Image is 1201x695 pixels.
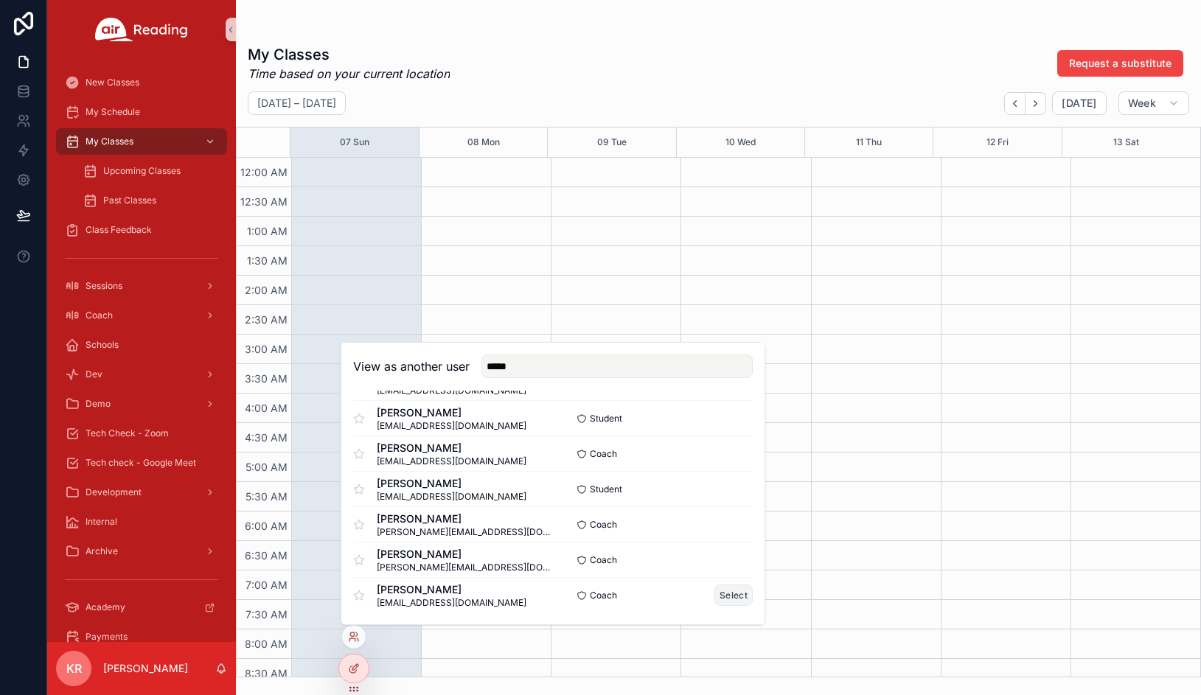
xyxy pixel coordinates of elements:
[56,391,227,417] a: Demo
[241,667,291,680] span: 8:30 AM
[56,332,227,358] a: Schools
[1128,97,1156,110] span: Week
[590,413,622,425] span: Student
[377,582,526,597] span: [PERSON_NAME]
[56,538,227,565] a: Archive
[86,516,117,528] span: Internal
[590,554,617,566] span: Coach
[86,486,142,498] span: Development
[86,77,139,88] span: New Classes
[241,402,291,414] span: 4:00 AM
[237,195,291,208] span: 12:30 AM
[377,547,553,562] span: [PERSON_NAME]
[377,476,526,491] span: [PERSON_NAME]
[241,638,291,650] span: 8:00 AM
[56,624,227,650] a: Payments
[56,420,227,447] a: Tech Check - Zoom
[56,450,227,476] a: Tech check - Google Meet
[242,490,291,503] span: 5:30 AM
[56,217,227,243] a: Class Feedback
[248,65,450,83] em: Time based on your current location
[340,128,369,157] button: 07 Sun
[66,660,82,677] span: KR
[56,99,227,125] a: My Schedule
[86,310,113,321] span: Coach
[86,224,152,236] span: Class Feedback
[467,128,500,157] button: 08 Mon
[1062,97,1096,110] span: [DATE]
[56,128,227,155] a: My Classes
[241,313,291,326] span: 2:30 AM
[86,601,125,613] span: Academy
[243,225,291,237] span: 1:00 AM
[86,280,122,292] span: Sessions
[1069,56,1172,71] span: Request a substitute
[377,441,526,455] span: [PERSON_NAME]
[243,254,291,267] span: 1:30 AM
[353,357,470,375] h2: View as another user
[590,483,622,495] span: Student
[597,128,627,157] button: 09 Tue
[86,136,133,147] span: My Classes
[56,509,227,535] a: Internal
[103,165,181,177] span: Upcoming Classes
[86,369,102,380] span: Dev
[241,284,291,296] span: 2:00 AM
[856,128,882,157] button: 11 Thu
[237,166,291,178] span: 12:00 AM
[377,420,526,432] span: [EMAIL_ADDRESS][DOMAIN_NAME]
[241,549,291,562] span: 6:30 AM
[257,96,336,111] h2: [DATE] – [DATE]
[56,302,227,329] a: Coach
[714,584,753,606] button: Select
[1026,92,1046,115] button: Next
[590,519,617,531] span: Coach
[86,339,119,351] span: Schools
[86,106,140,118] span: My Schedule
[377,405,526,420] span: [PERSON_NAME]
[1052,91,1106,115] button: [DATE]
[377,511,553,526] span: [PERSON_NAME]
[86,457,196,469] span: Tech check - Google Meet
[590,448,617,460] span: Coach
[248,44,450,65] h1: My Classes
[1113,128,1139,157] button: 13 Sat
[74,187,227,214] a: Past Classes
[74,158,227,184] a: Upcoming Classes
[986,128,1009,157] button: 12 Fri
[1118,91,1189,115] button: Week
[103,195,156,206] span: Past Classes
[95,18,188,41] img: App logo
[103,661,188,676] p: [PERSON_NAME]
[377,491,526,503] span: [EMAIL_ADDRESS][DOMAIN_NAME]
[377,526,553,538] span: [PERSON_NAME][EMAIL_ADDRESS][DOMAIN_NAME]
[377,455,526,467] span: [EMAIL_ADDRESS][DOMAIN_NAME]
[241,372,291,385] span: 3:30 AM
[56,479,227,506] a: Development
[56,594,227,621] a: Academy
[242,608,291,621] span: 7:30 AM
[86,398,111,410] span: Demo
[56,69,227,96] a: New Classes
[56,361,227,388] a: Dev
[86,545,118,557] span: Archive
[1057,50,1183,77] button: Request a substitute
[377,597,526,609] span: [EMAIL_ADDRESS][DOMAIN_NAME]
[242,461,291,473] span: 5:00 AM
[241,431,291,444] span: 4:30 AM
[86,631,128,643] span: Payments
[47,59,236,642] div: scrollable content
[241,343,291,355] span: 3:00 AM
[86,427,169,439] span: Tech Check - Zoom
[242,579,291,591] span: 7:00 AM
[1004,92,1026,115] button: Back
[56,273,227,299] a: Sessions
[725,128,756,157] button: 10 Wed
